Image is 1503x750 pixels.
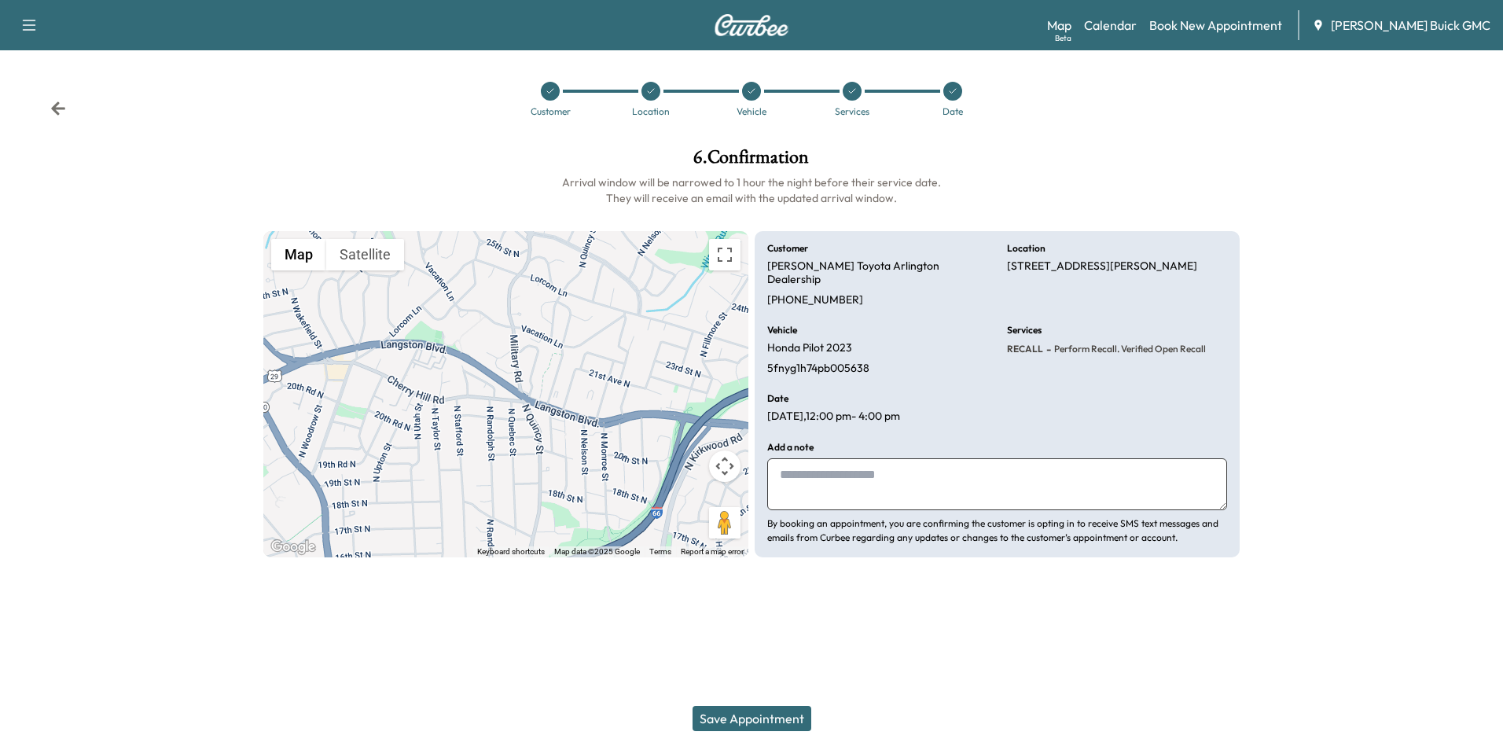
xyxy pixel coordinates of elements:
button: Drag Pegman onto the map to open Street View [709,507,740,539]
div: Customer [531,107,571,116]
p: 5fnyg1h74pb005638 [767,362,869,376]
img: Google [267,537,319,557]
h6: Location [1007,244,1045,253]
a: MapBeta [1047,16,1071,35]
p: [DATE] , 12:00 pm - 4:00 pm [767,410,900,424]
h6: Services [1007,325,1042,335]
span: Perform Recall. Verified Open Recall [1051,343,1206,355]
div: Location [632,107,670,116]
a: Calendar [1084,16,1137,35]
span: RECALL [1007,343,1043,355]
button: Keyboard shortcuts [477,546,545,557]
h6: Customer [767,244,808,253]
a: Report a map error [681,547,744,556]
button: Toggle fullscreen view [709,239,740,270]
h6: Arrival window will be narrowed to 1 hour the night before their service date. They will receive ... [263,175,1240,206]
p: Honda Pilot 2023 [767,341,852,355]
p: [STREET_ADDRESS][PERSON_NAME] [1007,259,1197,274]
p: [PHONE_NUMBER] [767,293,863,307]
button: Map camera controls [709,450,740,482]
div: Services [835,107,869,116]
h1: 6 . Confirmation [263,148,1240,175]
img: Curbee Logo [714,14,789,36]
div: Vehicle [737,107,766,116]
p: By booking an appointment, you are confirming the customer is opting in to receive SMS text messa... [767,517,1227,545]
h6: Vehicle [767,325,797,335]
a: Terms [649,547,671,556]
a: Book New Appointment [1149,16,1282,35]
div: Date [943,107,963,116]
span: - [1043,341,1051,357]
p: [PERSON_NAME] Toyota Arlington Dealership [767,259,988,287]
span: [PERSON_NAME] Buick GMC [1331,16,1490,35]
button: Show street map [271,239,326,270]
span: Map data ©2025 Google [554,547,640,556]
div: Beta [1055,32,1071,44]
button: Save Appointment [693,706,811,731]
a: Open this area in Google Maps (opens a new window) [267,537,319,557]
div: Back [50,101,66,116]
h6: Date [767,394,788,403]
h6: Add a note [767,443,814,452]
button: Show satellite imagery [326,239,404,270]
